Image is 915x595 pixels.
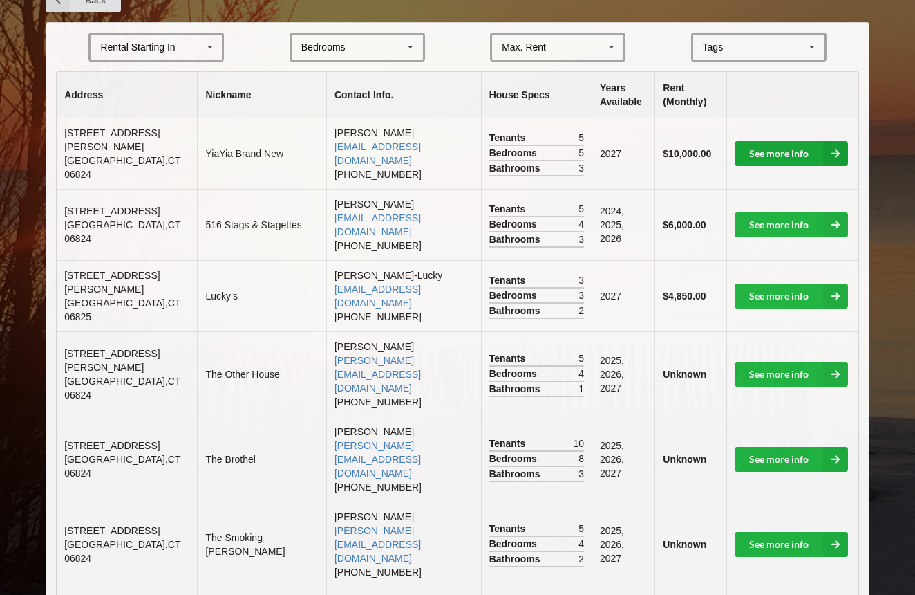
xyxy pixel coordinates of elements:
[578,351,584,365] span: 5
[326,416,481,502] td: [PERSON_NAME] [PHONE_NUMBER]
[663,291,706,302] b: $4,850.00
[326,118,481,189] td: [PERSON_NAME] [PHONE_NUMBER]
[64,205,160,217] span: [STREET_ADDRESS]
[578,367,584,381] span: 4
[699,39,744,55] div: Tags
[489,131,529,145] span: Tenants
[578,304,584,318] span: 2
[578,289,584,302] span: 3
[592,72,654,118] th: Years Available
[334,525,421,564] a: [PERSON_NAME][EMAIL_ADDRESS][DOMAIN_NAME]
[663,539,706,550] b: Unknown
[197,260,326,331] td: Lucky’s
[489,161,544,175] span: Bathrooms
[197,72,326,118] th: Nickname
[197,331,326,416] td: The Other House
[489,552,544,566] span: Bathrooms
[502,42,546,52] div: Max. Rent
[578,452,584,466] span: 8
[592,416,654,502] td: 2025, 2026, 2027
[578,552,584,566] span: 2
[578,467,584,481] span: 3
[326,331,481,416] td: [PERSON_NAME] [PHONE_NUMBER]
[489,289,540,302] span: Bedrooms
[578,522,584,535] span: 5
[326,189,481,260] td: [PERSON_NAME] [PHONE_NUMBER]
[489,437,529,450] span: Tenants
[663,454,706,465] b: Unknown
[489,467,544,481] span: Bathrooms
[489,452,540,466] span: Bedrooms
[64,376,180,401] span: [GEOGRAPHIC_DATA] , CT 06824
[334,141,421,166] a: [EMAIL_ADDRESS][DOMAIN_NAME]
[197,416,326,502] td: The Brothel
[489,273,529,287] span: Tenants
[735,447,848,472] a: See more info
[489,382,544,396] span: Bathrooms
[592,502,654,587] td: 2025, 2026, 2027
[592,189,654,260] td: 2024, 2025, 2026
[489,304,544,318] span: Bathrooms
[197,502,326,587] td: The Smoking [PERSON_NAME]
[481,72,592,118] th: House Specs
[578,232,584,246] span: 3
[663,369,706,380] b: Unknown
[64,219,180,244] span: [GEOGRAPHIC_DATA] , CT 06824
[735,212,848,237] a: See more info
[64,155,180,180] span: [GEOGRAPHIC_DATA] , CT 06824
[489,217,540,231] span: Bedrooms
[64,454,180,479] span: [GEOGRAPHIC_DATA] , CT 06824
[326,502,481,587] td: [PERSON_NAME] [PHONE_NUMBER]
[489,537,540,551] span: Bedrooms
[334,440,421,479] a: [PERSON_NAME][EMAIL_ADDRESS][DOMAIN_NAME]
[592,260,654,331] td: 2027
[64,525,160,536] span: [STREET_ADDRESS]
[197,189,326,260] td: 516 Stags & Stagettes
[578,382,584,396] span: 1
[592,118,654,189] td: 2027
[64,127,160,152] span: [STREET_ADDRESS][PERSON_NAME]
[489,232,544,246] span: Bathrooms
[654,72,726,118] th: Rent (Monthly)
[489,351,529,365] span: Tenants
[489,522,529,535] span: Tenants
[735,362,848,387] a: See more info
[578,146,584,160] span: 5
[578,273,584,287] span: 3
[489,202,529,216] span: Tenants
[326,72,481,118] th: Contact Info.
[334,284,421,309] a: [EMAIL_ADDRESS][DOMAIN_NAME]
[64,270,160,295] span: [STREET_ADDRESS][PERSON_NAME]
[735,532,848,557] a: See more info
[489,146,540,160] span: Bedrooms
[735,141,848,166] a: See more info
[578,161,584,175] span: 3
[334,212,421,237] a: [EMAIL_ADDRESS][DOMAIN_NAME]
[64,539,180,564] span: [GEOGRAPHIC_DATA] , CT 06824
[326,260,481,331] td: [PERSON_NAME]-Lucky [PHONE_NUMBER]
[663,148,711,159] b: $10,000.00
[64,297,180,322] span: [GEOGRAPHIC_DATA] , CT 06825
[663,219,706,230] b: $6,000.00
[197,118,326,189] td: YiaYia Brand New
[573,437,584,450] span: 10
[489,367,540,381] span: Bedrooms
[578,202,584,216] span: 5
[578,131,584,145] span: 5
[64,348,160,373] span: [STREET_ADDRESS][PERSON_NAME]
[735,284,848,309] a: See more info
[578,217,584,231] span: 4
[592,331,654,416] td: 2025, 2026, 2027
[301,42,346,52] div: Bedrooms
[334,355,421,394] a: [PERSON_NAME][EMAIL_ADDRESS][DOMAIN_NAME]
[100,42,175,52] div: Rental Starting In
[578,537,584,551] span: 4
[57,72,197,118] th: Address
[64,440,160,451] span: [STREET_ADDRESS]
